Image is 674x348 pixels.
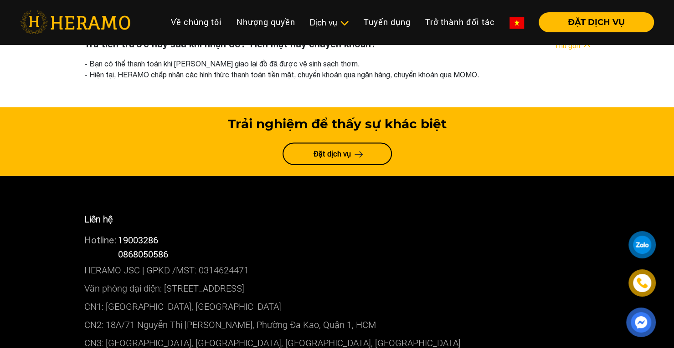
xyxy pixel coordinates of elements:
a: Thu gọn [554,40,580,51]
div: Dịch vụ [310,16,349,29]
img: vn-flag.png [509,17,524,29]
a: Nhượng quyền [229,12,303,32]
span: 0868050586 [118,248,168,260]
a: Trở thành đối tác [418,12,502,32]
a: ĐẶT DỊCH VỤ [531,18,654,26]
img: phone-icon [636,277,648,289]
p: CN1: [GEOGRAPHIC_DATA], [GEOGRAPHIC_DATA] [84,298,590,316]
p: Văn phòng đại diện: [STREET_ADDRESS] [84,279,590,298]
img: arrow_up.svg [584,44,590,47]
img: arrow-next [355,151,363,158]
a: Tuyển dụng [356,12,418,32]
div: - Bạn có thể thanh toán khi [PERSON_NAME] giao lại đồ đã được vệ sinh sạch thơm. - Hiện tại, HERA... [84,58,590,80]
img: heramo-logo.png [20,10,130,34]
img: subToggleIcon [340,19,349,28]
span: Hotline: [84,235,116,245]
a: 19003286 [118,234,158,246]
a: phone-icon [630,271,654,295]
h3: Trải nghiệm để thấy sự khác biệt [84,116,590,132]
p: Liên hệ [84,212,590,226]
p: CN2: 18A/71 Nguyễn Thị [PERSON_NAME], Phường Đa Kao, Quận 1, HCM [84,316,590,334]
button: ĐẶT DỊCH VỤ [539,12,654,32]
a: Về chúng tôi [164,12,229,32]
p: HERAMO JSC | GPKD /MST: 0314624471 [84,261,590,279]
a: Đặt dịch vụ [283,143,392,165]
